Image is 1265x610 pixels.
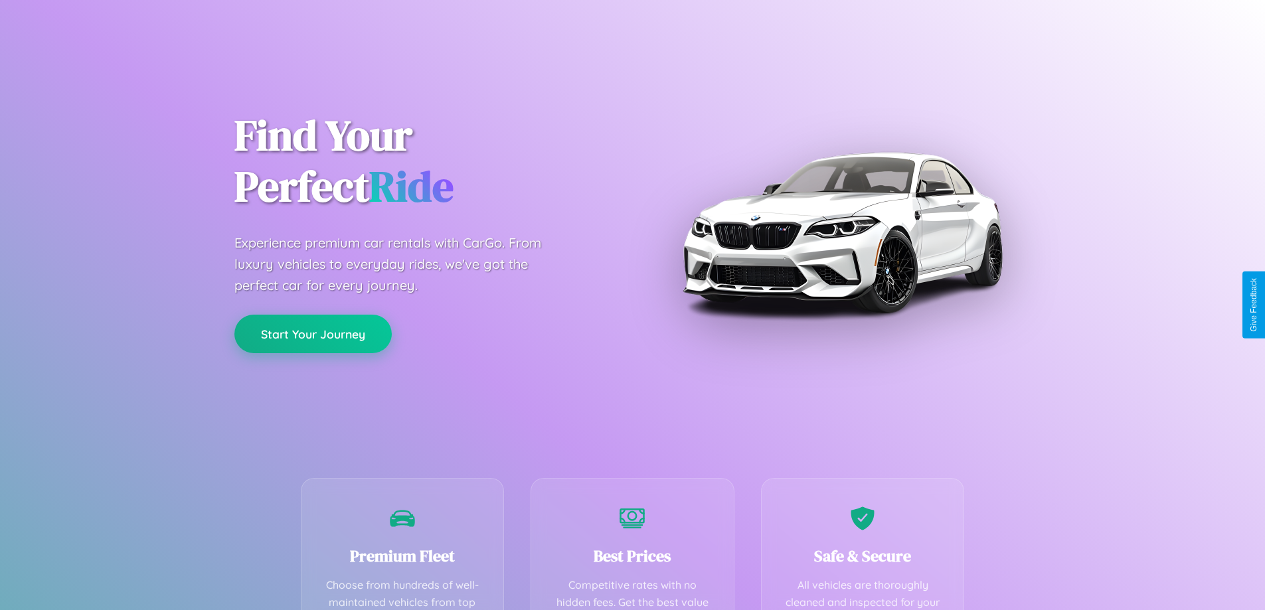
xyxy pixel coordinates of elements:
p: Experience premium car rentals with CarGo. From luxury vehicles to everyday rides, we've got the ... [234,232,566,296]
h3: Premium Fleet [321,545,484,567]
div: Give Feedback [1249,278,1258,332]
h3: Best Prices [551,545,714,567]
button: Start Your Journey [234,315,392,353]
h1: Find Your Perfect [234,110,613,212]
img: Premium BMW car rental vehicle [676,66,1008,398]
span: Ride [369,157,454,215]
h3: Safe & Secure [782,545,944,567]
